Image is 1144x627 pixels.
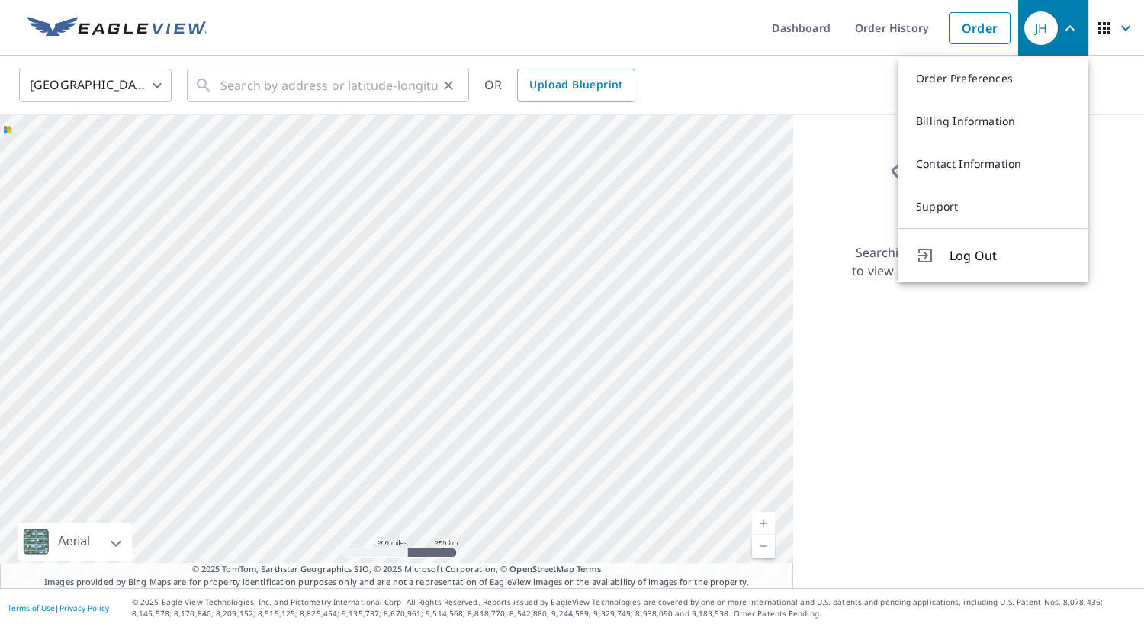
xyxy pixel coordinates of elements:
[53,522,95,561] div: Aerial
[27,17,207,40] img: EV Logo
[484,69,635,102] div: OR
[509,563,574,574] a: OpenStreetMap
[577,563,602,574] a: Terms
[438,75,459,96] button: Clear
[851,243,1056,280] p: Searching for a property address to view a list of available products.
[132,596,1136,619] p: © 2025 Eagle View Technologies, Inc. and Pictometry International Corp. All Rights Reserved. Repo...
[898,185,1088,228] a: Support
[529,76,622,95] span: Upload Blueprint
[59,603,109,613] a: Privacy Policy
[898,143,1088,185] a: Contact Information
[220,64,438,107] input: Search by address or latitude-longitude
[898,57,1088,100] a: Order Preferences
[1024,11,1058,45] div: JH
[19,64,172,107] div: [GEOGRAPHIC_DATA]
[752,535,775,558] a: Current Level 5, Zoom Out
[8,603,55,613] a: Terms of Use
[192,563,602,576] span: © 2025 TomTom, Earthstar Geographics SIO, © 2025 Microsoft Corporation, ©
[517,69,635,102] a: Upload Blueprint
[950,246,1070,265] span: Log Out
[949,12,1011,44] a: Order
[898,228,1088,282] button: Log Out
[8,603,109,613] p: |
[752,512,775,535] a: Current Level 5, Zoom In
[18,522,132,561] div: Aerial
[898,100,1088,143] a: Billing Information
